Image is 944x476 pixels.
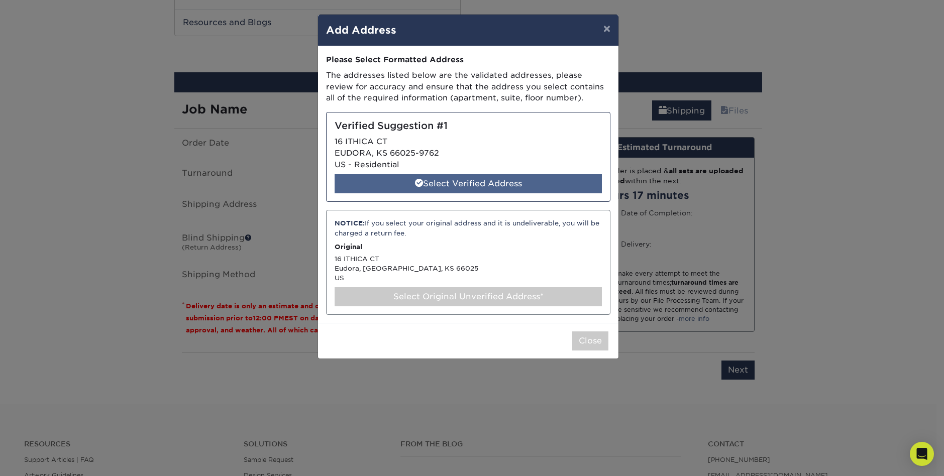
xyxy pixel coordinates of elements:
[326,70,610,104] p: The addresses listed below are the validated addresses, please review for accuracy and ensure tha...
[335,242,602,252] p: Original
[335,121,602,132] h5: Verified Suggestion #1
[572,331,608,350] button: Close
[335,174,602,193] div: Select Verified Address
[335,219,365,227] strong: NOTICE:
[326,54,610,66] div: Please Select Formatted Address
[326,23,610,38] h4: Add Address
[335,218,602,238] div: If you select your original address and it is undeliverable, you will be charged a return fee.
[910,442,934,466] div: Open Intercom Messenger
[335,287,602,306] div: Select Original Unverified Address*
[595,15,618,43] button: ×
[326,112,610,202] div: 16 ITHICA CT EUDORA, KS 66025-9762 US - Residential
[326,210,610,314] div: 16 ITHICA CT Eudora, [GEOGRAPHIC_DATA], KS 66025 US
